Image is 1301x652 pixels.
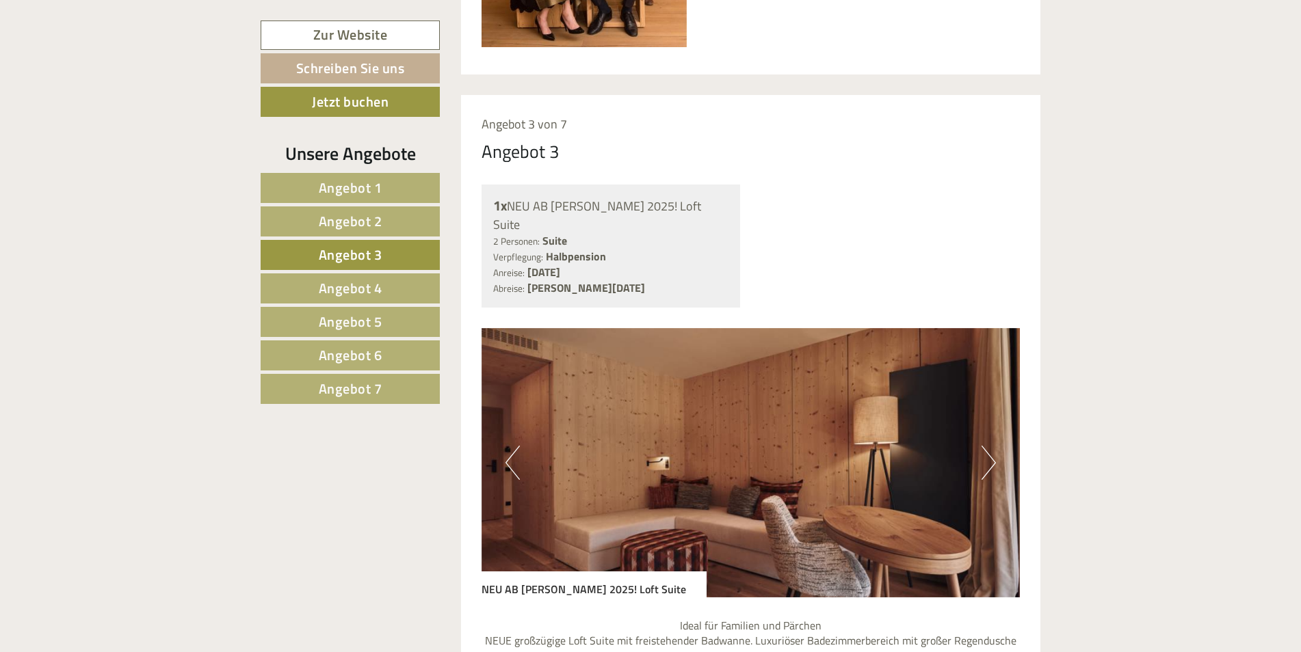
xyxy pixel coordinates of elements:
[482,139,560,164] div: Angebot 3
[482,328,1021,597] img: image
[493,196,729,233] div: NEU AB [PERSON_NAME] 2025! Loft Suite
[319,244,382,265] span: Angebot 3
[542,232,567,249] b: Suite
[546,248,606,264] b: Halbpension
[319,277,382,299] span: Angebot 4
[319,378,382,399] span: Angebot 7
[319,311,382,332] span: Angebot 5
[982,446,996,480] button: Next
[261,141,440,166] div: Unsere Angebote
[493,250,543,264] small: Verpflegung:
[482,571,707,597] div: NEU AB [PERSON_NAME] 2025! Loft Suite
[261,87,440,117] a: Jetzt buchen
[319,177,382,198] span: Angebot 1
[261,53,440,83] a: Schreiben Sie uns
[319,344,382,366] span: Angebot 6
[493,195,507,216] b: 1x
[482,115,567,133] span: Angebot 3 von 7
[261,21,440,50] a: Zur Website
[527,264,560,280] b: [DATE]
[505,446,520,480] button: Previous
[493,234,540,248] small: 2 Personen:
[527,280,645,296] b: [PERSON_NAME][DATE]
[319,210,382,232] span: Angebot 2
[493,282,525,295] small: Abreise:
[493,266,525,280] small: Anreise:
